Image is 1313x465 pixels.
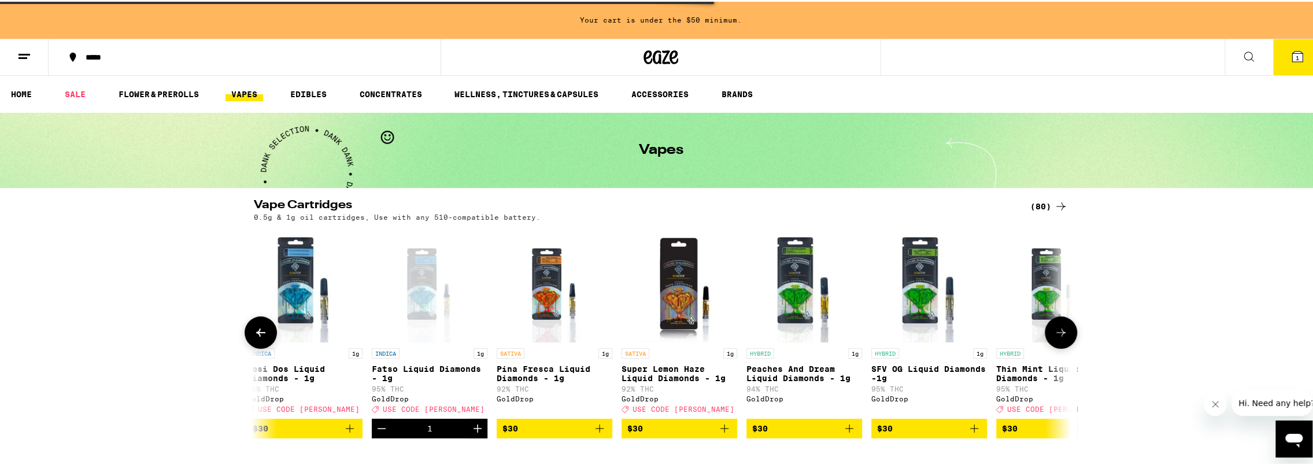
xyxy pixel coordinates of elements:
[383,404,484,411] span: USE CODE [PERSON_NAME]
[113,86,205,99] a: FLOWER & PREROLLS
[284,86,332,99] a: EDIBLES
[871,346,899,357] p: HYBRID
[59,86,91,99] a: SALE
[7,8,83,17] span: Hi. Need any help?
[633,404,734,411] span: USE CODE [PERSON_NAME]
[247,417,363,437] button: Add to bag
[746,225,862,417] a: Open page for Peaches And Dream Liquid Diamonds - 1g from GoldDrop
[247,363,363,381] p: Dosi Dos Liquid Diamonds - 1g
[468,417,487,437] button: Increment
[871,363,987,381] p: SFV OG Liquid Diamonds -1g
[474,346,487,357] p: 1g
[250,225,360,341] img: GoldDrop - Dosi Dos Liquid Diamonds - 1g
[372,417,391,437] button: Decrement
[254,198,1011,212] h2: Vape Cartridges
[716,86,759,99] a: BRANDS
[871,393,987,401] div: GoldDrop
[746,346,774,357] p: HYBRID
[871,417,987,437] button: Add to bag
[627,422,643,431] span: $30
[349,346,363,357] p: 1g
[622,363,737,381] p: Super Lemon Haze Liquid Diamonds - 1g
[254,212,541,219] p: 0.5g & 1g oil cartridges, Use with any 510-compatible battery.
[372,225,487,417] a: Open page for Fatso Liquid Diamonds - 1g from GoldDrop
[354,86,428,99] a: CONCENTRATES
[622,225,737,417] a: Open page for Super Lemon Haze Liquid Diamonds - 1g from GoldDrop
[874,225,984,341] img: GoldDrop - SFV OG Liquid Diamonds -1g
[225,86,263,99] a: VAPES
[497,346,524,357] p: SATIVA
[996,383,1112,391] p: 95% THC
[372,393,487,401] div: GoldDrop
[1030,198,1068,212] a: (80)
[1231,389,1312,414] iframe: Message from company
[247,225,363,417] a: Open page for Dosi Dos Liquid Diamonds - 1g from GoldDrop
[497,417,612,437] button: Add to bag
[497,393,612,401] div: GoldDrop
[372,363,487,381] p: Fatso Liquid Diamonds - 1g
[746,417,862,437] button: Add to bag
[1296,53,1299,60] span: 1
[624,225,734,341] img: GoldDrop - Super Lemon Haze Liquid Diamonds - 1g
[622,383,737,391] p: 92% THC
[752,422,768,431] span: $30
[622,417,737,437] button: Add to bag
[1007,404,1109,411] span: USE CODE [PERSON_NAME]
[622,346,649,357] p: SATIVA
[497,225,612,417] a: Open page for Pina Fresca Liquid Diamonds - 1g from GoldDrop
[622,393,737,401] div: GoldDrop
[639,142,683,156] h1: Vapes
[502,422,518,431] span: $30
[871,383,987,391] p: 95% THC
[598,346,612,357] p: 1g
[247,393,363,401] div: GoldDrop
[1002,422,1018,431] span: $30
[1008,225,1100,341] img: GoldDrop - Thin Mint Liquid Diamonds - 1g
[848,346,862,357] p: 1g
[427,422,432,431] div: 1
[877,422,893,431] span: $30
[1204,391,1227,414] iframe: Close message
[253,422,268,431] span: $30
[996,346,1024,357] p: HYBRID
[996,225,1112,417] a: Open page for Thin Mint Liquid Diamonds - 1g from GoldDrop
[871,225,987,417] a: Open page for SFV OG Liquid Diamonds -1g from GoldDrop
[449,86,604,99] a: WELLNESS, TINCTURES & CAPSULES
[247,346,275,357] p: INDICA
[247,383,363,391] p: 95% THC
[497,363,612,381] p: Pina Fresca Liquid Diamonds - 1g
[996,393,1112,401] div: GoldDrop
[508,225,601,341] img: GoldDrop - Pina Fresca Liquid Diamonds - 1g
[626,86,694,99] a: ACCESSORIES
[5,86,38,99] a: HOME
[497,383,612,391] p: 92% THC
[1275,419,1312,456] iframe: Button to launch messaging window
[258,404,360,411] span: USE CODE [PERSON_NAME]
[746,393,862,401] div: GoldDrop
[749,225,859,341] img: GoldDrop - Peaches And Dream Liquid Diamonds - 1g
[973,346,987,357] p: 1g
[372,383,487,391] p: 95% THC
[746,383,862,391] p: 94% THC
[723,346,737,357] p: 1g
[372,346,400,357] p: INDICA
[996,417,1112,437] button: Add to bag
[996,363,1112,381] p: Thin Mint Liquid Diamonds - 1g
[746,363,862,381] p: Peaches And Dream Liquid Diamonds - 1g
